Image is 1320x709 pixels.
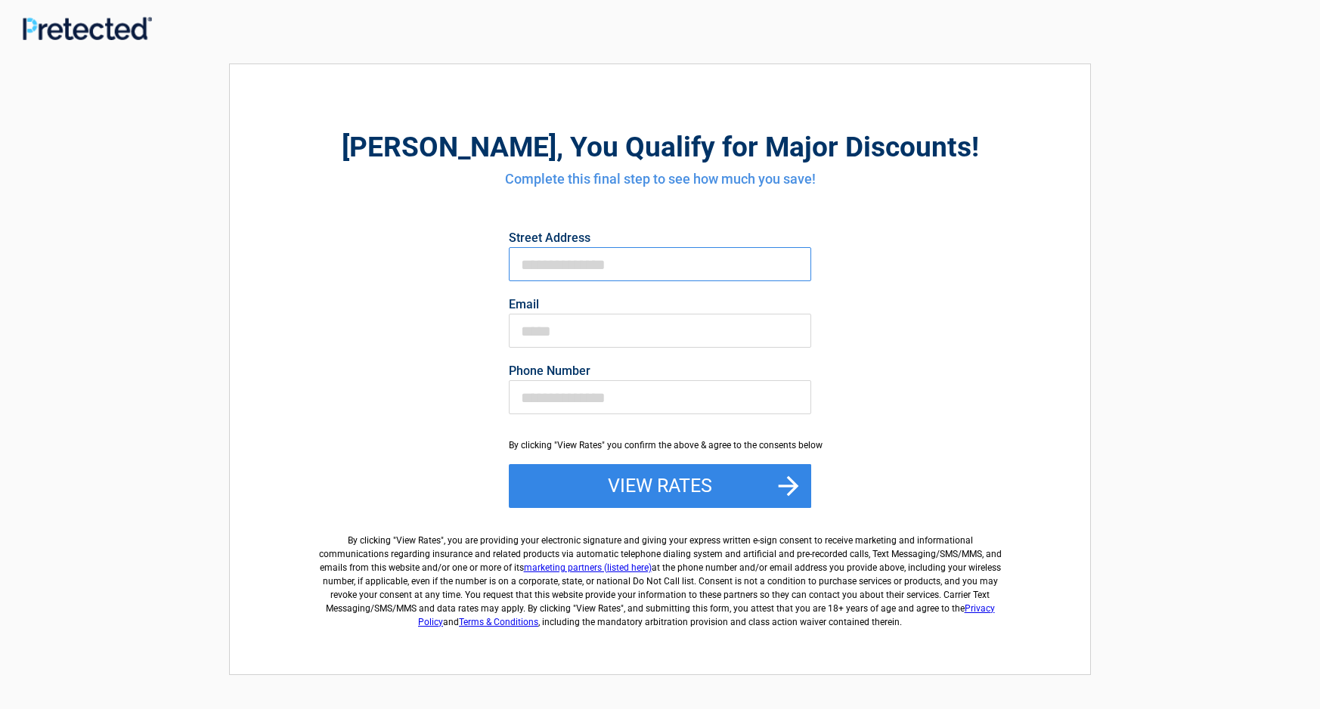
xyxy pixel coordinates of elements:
a: marketing partners (listed here) [524,562,652,573]
img: Main Logo [23,17,152,40]
label: Phone Number [509,365,811,377]
label: Street Address [509,232,811,244]
div: By clicking "View Rates" you confirm the above & agree to the consents below [509,438,811,452]
h2: , You Qualify for Major Discounts! [313,128,1007,166]
h4: Complete this final step to see how much you save! [313,169,1007,189]
span: [PERSON_NAME] [342,131,556,163]
button: View Rates [509,464,811,508]
a: Terms & Conditions [459,617,538,627]
label: Email [509,299,811,311]
a: Privacy Policy [418,603,995,627]
span: View Rates [396,535,441,546]
label: By clicking " ", you are providing your electronic signature and giving your express written e-si... [313,522,1007,629]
